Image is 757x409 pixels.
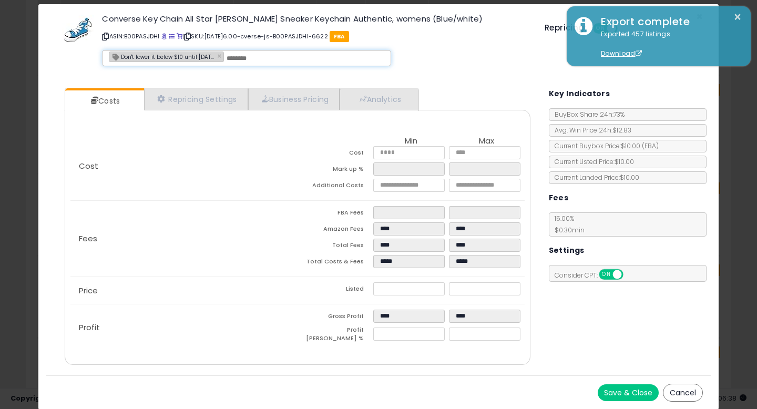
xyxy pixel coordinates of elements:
[62,15,94,46] img: 414QiIs5o1L._SL60_.jpg
[663,384,703,402] button: Cancel
[298,206,373,222] td: FBA Fees
[298,222,373,239] td: Amazon Fees
[549,226,585,234] span: $0.30 min
[70,162,298,170] p: Cost
[621,270,638,279] span: OFF
[373,137,449,146] th: Min
[298,162,373,179] td: Mark up %
[161,32,167,40] a: BuyBox page
[601,49,642,58] a: Download
[169,32,175,40] a: All offer listings
[593,29,743,59] div: Exported 457 listings.
[70,323,298,332] p: Profit
[549,157,634,166] span: Current Listed Price: $10.00
[298,326,373,345] td: Profit [PERSON_NAME] %
[298,282,373,299] td: Listed
[549,271,637,280] span: Consider CPT:
[549,214,585,234] span: 15.00 %
[144,88,248,110] a: Repricing Settings
[298,146,373,162] td: Cost
[298,310,373,326] td: Gross Profit
[545,24,587,32] h5: Repricing:
[70,287,298,295] p: Price
[177,32,182,40] a: Your listing only
[549,87,610,100] h5: Key Indicators
[298,179,373,195] td: Additional Costs
[217,51,223,60] a: ×
[102,15,529,23] h3: Converse Key Chain All Star [PERSON_NAME] Sneaker Keychain Authentic, womens (Blue/white)
[549,244,585,257] h5: Settings
[330,31,349,42] span: FBA
[593,14,743,29] div: Export complete
[248,88,340,110] a: Business Pricing
[70,234,298,243] p: Fees
[642,141,659,150] span: ( FBA )
[549,173,639,182] span: Current Landed Price: $10.00
[109,52,214,61] span: Don't lower it below $10 until [DATE]. Keep it at $12-$13 as min just for this color.
[298,239,373,255] td: Total Fees
[621,141,659,150] span: $10.00
[65,90,143,111] a: Costs
[549,126,631,135] span: Avg. Win Price 24h: $12.83
[600,270,613,279] span: ON
[549,110,625,119] span: BuyBox Share 24h: 73%
[733,11,742,24] button: ×
[449,137,525,146] th: Max
[298,255,373,271] td: Total Costs & Fees
[340,88,417,110] a: Analytics
[102,28,529,45] p: ASIN: B00PASJDHI | SKU: [DATE]6.00-cverse-js-B00PASJDHI-6622
[598,384,659,401] button: Save & Close
[549,191,569,204] h5: Fees
[549,141,659,150] span: Current Buybox Price:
